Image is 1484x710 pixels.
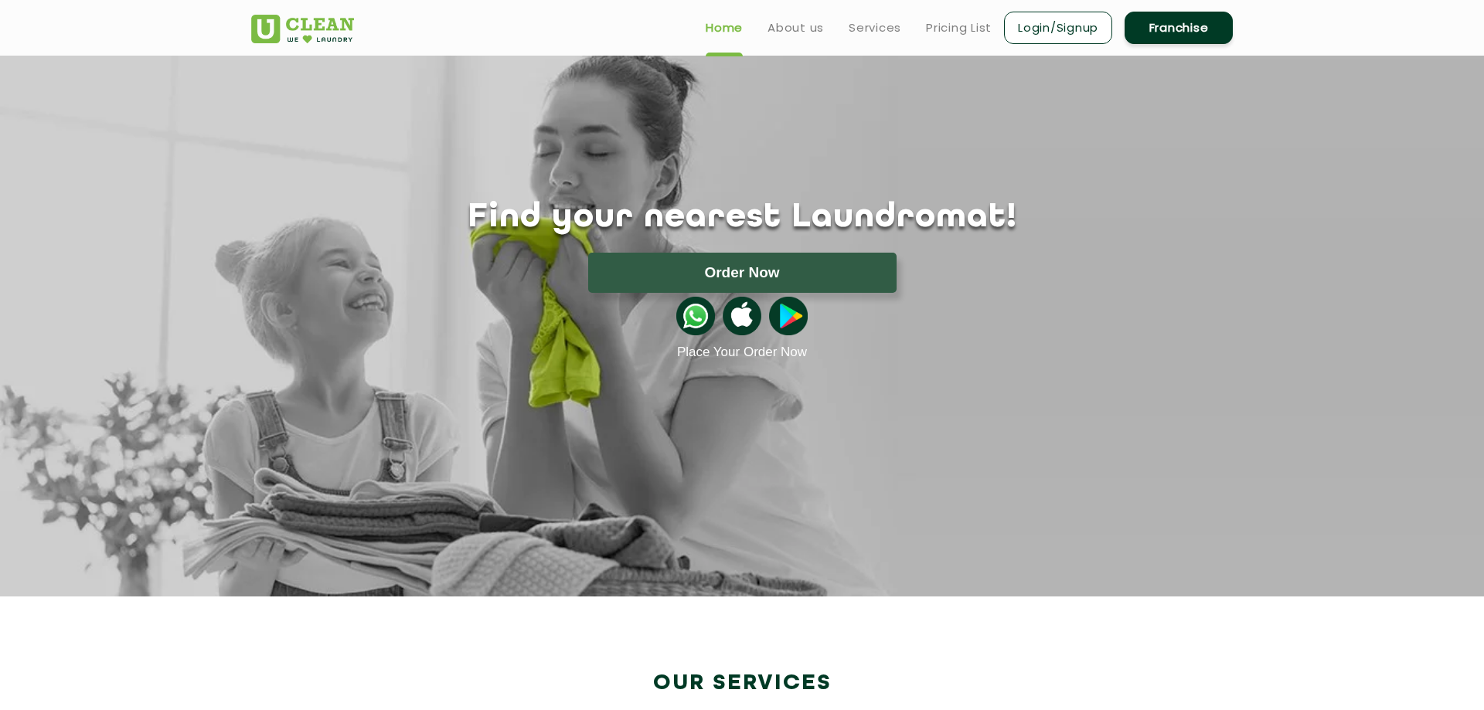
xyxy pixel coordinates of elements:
img: apple-icon.png [723,297,761,335]
a: Services [849,19,901,37]
a: Home [706,19,743,37]
h2: Our Services [251,671,1233,696]
a: Place Your Order Now [677,345,807,360]
a: Pricing List [926,19,992,37]
a: Login/Signup [1004,12,1112,44]
h1: Find your nearest Laundromat! [240,199,1244,237]
button: Order Now [588,253,897,293]
a: About us [768,19,824,37]
img: whatsappicon.png [676,297,715,335]
img: playstoreicon.png [769,297,808,335]
img: UClean Laundry and Dry Cleaning [251,15,354,43]
a: Franchise [1125,12,1233,44]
